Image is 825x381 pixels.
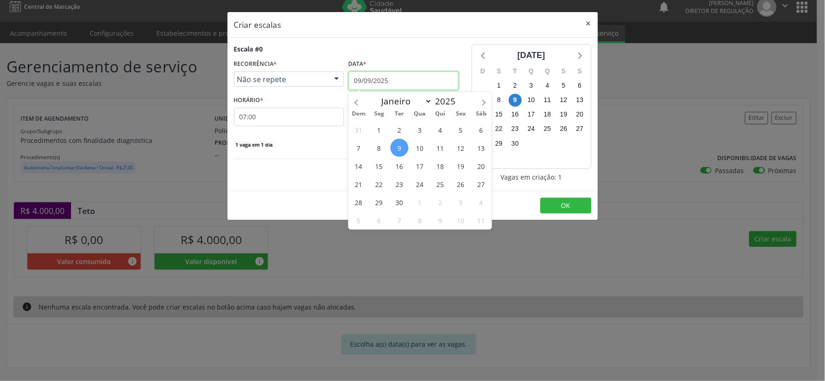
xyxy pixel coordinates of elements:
h5: Criar escalas [234,19,281,31]
span: quarta-feira, 3 de setembro de 2025 [525,79,538,92]
span: terça-feira, 2 de setembro de 2025 [509,79,522,92]
span: Qua [410,111,430,117]
span: Outubro 7, 2025 [390,211,409,229]
span: Setembro 5, 2025 [452,121,470,139]
span: Outubro 5, 2025 [350,211,368,229]
div: S [491,64,507,78]
span: Setembro 24, 2025 [411,175,429,193]
span: Agosto 31, 2025 [350,121,368,139]
span: sexta-feira, 26 de setembro de 2025 [557,123,570,136]
button: Close [579,12,598,35]
div: S [572,64,588,78]
span: Ter [390,111,410,117]
span: Não se repete [237,75,325,84]
input: 00:00 [234,108,344,126]
div: T [507,64,523,78]
span: sábado, 6 de setembro de 2025 [573,79,586,92]
select: Month [377,95,433,108]
span: Setembro 14, 2025 [350,157,368,175]
div: D [475,64,491,78]
span: Setembro 16, 2025 [390,157,409,175]
span: Setembro 13, 2025 [472,139,490,157]
span: segunda-feira, 15 de setembro de 2025 [493,108,506,121]
span: segunda-feira, 29 de setembro de 2025 [493,137,506,150]
div: Q [539,64,556,78]
div: Vagas em criação: 1 [472,172,591,182]
span: Outubro 10, 2025 [452,211,470,229]
span: Setembro 28, 2025 [350,193,368,211]
span: Setembro 10, 2025 [411,139,429,157]
span: segunda-feira, 22 de setembro de 2025 [493,123,506,136]
span: Setembro 30, 2025 [390,193,409,211]
span: sábado, 27 de setembro de 2025 [573,123,586,136]
span: terça-feira, 9 de setembro de 2025 [509,94,522,107]
span: Setembro 11, 2025 [431,139,449,157]
span: Setembro 8, 2025 [370,139,388,157]
span: Qui [430,111,451,117]
div: [DATE] [514,49,549,62]
span: quarta-feira, 17 de setembro de 2025 [525,108,538,121]
span: sábado, 13 de setembro de 2025 [573,94,586,107]
label: Data [349,57,367,71]
span: quinta-feira, 11 de setembro de 2025 [541,94,554,107]
span: segunda-feira, 1 de setembro de 2025 [493,79,506,92]
span: Setembro 7, 2025 [350,139,368,157]
button: OK [540,198,591,213]
span: Setembro 15, 2025 [370,157,388,175]
span: sexta-feira, 5 de setembro de 2025 [557,79,570,92]
input: Year [432,95,463,107]
span: sábado, 20 de setembro de 2025 [573,108,586,121]
span: Setembro 2, 2025 [390,121,409,139]
span: terça-feira, 16 de setembro de 2025 [509,108,522,121]
span: Outubro 2, 2025 [431,193,449,211]
span: quarta-feira, 10 de setembro de 2025 [525,94,538,107]
span: quinta-feira, 18 de setembro de 2025 [541,108,554,121]
span: terça-feira, 30 de setembro de 2025 [509,137,522,150]
span: Outubro 3, 2025 [452,193,470,211]
span: Setembro 12, 2025 [452,139,470,157]
span: Outubro 6, 2025 [370,211,388,229]
span: 1 vaga em 1 dia [234,141,275,149]
span: Setembro 6, 2025 [472,121,490,139]
span: OK [561,201,571,210]
div: Escala #0 [234,44,263,54]
span: Dom [349,111,369,117]
span: sexta-feira, 19 de setembro de 2025 [557,108,570,121]
div: S [556,64,572,78]
span: Setembro 27, 2025 [472,175,490,193]
span: Sáb [471,111,492,117]
span: Outubro 9, 2025 [431,211,449,229]
span: Setembro 3, 2025 [411,121,429,139]
label: RECORRÊNCIA [234,57,277,71]
span: Setembro 18, 2025 [431,157,449,175]
span: Setembro 21, 2025 [350,175,368,193]
span: Seg [369,111,390,117]
span: Outubro 4, 2025 [472,193,490,211]
span: quinta-feira, 4 de setembro de 2025 [541,79,554,92]
span: Setembro 17, 2025 [411,157,429,175]
span: Setembro 29, 2025 [370,193,388,211]
span: Outubro 11, 2025 [472,211,490,229]
span: quarta-feira, 24 de setembro de 2025 [525,123,538,136]
span: quinta-feira, 25 de setembro de 2025 [541,123,554,136]
span: Setembro 26, 2025 [452,175,470,193]
span: Setembro 22, 2025 [370,175,388,193]
span: terça-feira, 23 de setembro de 2025 [509,123,522,136]
span: Setembro 20, 2025 [472,157,490,175]
span: Setembro 9, 2025 [390,139,409,157]
div: Q [523,64,539,78]
span: Outubro 8, 2025 [411,211,429,229]
span: Setembro 19, 2025 [452,157,470,175]
span: sexta-feira, 12 de setembro de 2025 [557,94,570,107]
span: Setembro 1, 2025 [370,121,388,139]
span: Setembro 4, 2025 [431,121,449,139]
span: Setembro 23, 2025 [390,175,409,193]
input: Selecione uma data [349,71,459,90]
span: Setembro 25, 2025 [431,175,449,193]
span: segunda-feira, 8 de setembro de 2025 [493,94,506,107]
span: Outubro 1, 2025 [411,193,429,211]
label: HORÁRIO [234,93,264,108]
span: Sex [451,111,471,117]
